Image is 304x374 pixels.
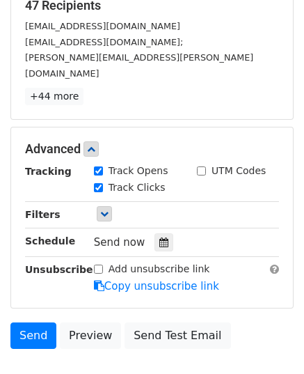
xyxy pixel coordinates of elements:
label: Track Opens [109,164,168,178]
a: Send [10,322,56,349]
h5: Advanced [25,141,279,157]
a: Preview [60,322,121,349]
strong: Schedule [25,235,75,247]
label: Add unsubscribe link [109,262,210,276]
small: [EMAIL_ADDRESS][DOMAIN_NAME] [25,21,180,31]
strong: Tracking [25,166,72,177]
strong: Unsubscribe [25,264,93,275]
small: [PERSON_NAME][EMAIL_ADDRESS][PERSON_NAME][DOMAIN_NAME] [25,52,253,79]
small: [EMAIL_ADDRESS][DOMAIN_NAME]; [25,37,183,47]
iframe: Chat Widget [234,307,304,374]
span: Send now [94,236,145,249]
a: +44 more [25,88,83,105]
a: Send Test Email [125,322,230,349]
label: Track Clicks [109,180,166,195]
strong: Filters [25,209,61,220]
label: UTM Codes [211,164,266,178]
a: Copy unsubscribe link [94,280,219,293]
